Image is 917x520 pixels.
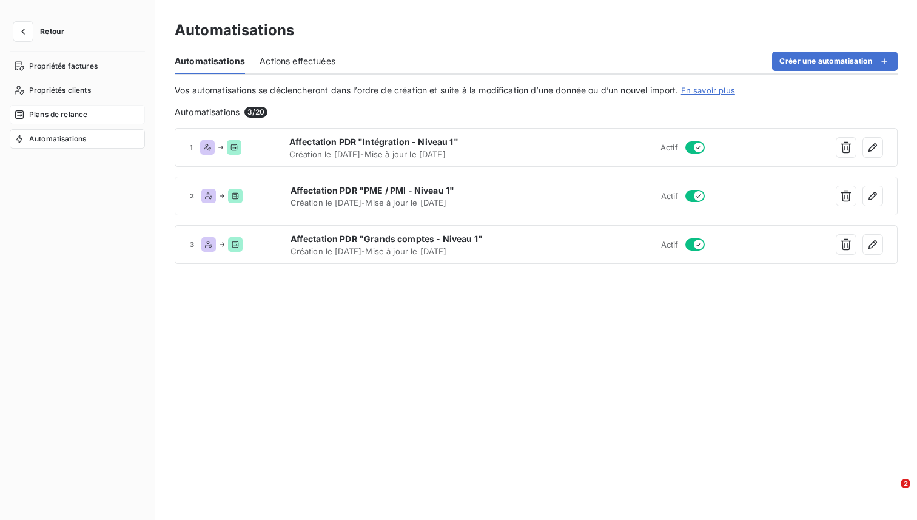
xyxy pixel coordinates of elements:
[661,191,679,201] span: Actif
[681,86,735,95] a: En savoir plus
[291,184,535,197] span: Affectation PDR "PME / PMI - Niveau 1"
[289,149,534,159] span: Création le [DATE] - Mise à jour le [DATE]
[876,479,905,508] iframe: Intercom live chat
[175,55,245,67] span: Automatisations
[29,109,87,120] span: Plans de relance
[175,19,294,41] h3: Automatisations
[291,198,535,208] span: Création le [DATE] - Mise à jour le [DATE]
[10,22,74,41] button: Retour
[901,479,910,488] span: 2
[40,28,64,35] span: Retour
[190,192,194,200] span: 2
[289,136,534,148] span: Affectation PDR "Intégration - Niveau 1"
[10,81,145,100] a: Propriétés clients
[660,143,678,152] span: Actif
[29,133,86,144] span: Automatisations
[175,85,679,95] span: Vos automatisations se déclencheront dans l’ordre de création et suite à la modification d’une do...
[10,105,145,124] a: Plans de relance
[10,56,145,76] a: Propriétés factures
[190,144,193,151] span: 1
[772,52,898,71] button: Créer une automatisation
[661,240,679,249] span: Actif
[260,55,335,67] span: Actions effectuées
[175,106,240,118] span: Automatisations
[190,241,194,248] span: 3
[291,233,535,245] span: Affectation PDR "Grands comptes - Niveau 1"
[291,246,535,256] span: Création le [DATE] - Mise à jour le [DATE]
[29,85,91,96] span: Propriétés clients
[29,61,98,72] span: Propriétés factures
[244,107,267,118] span: 3 / 20
[10,129,145,149] a: Automatisations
